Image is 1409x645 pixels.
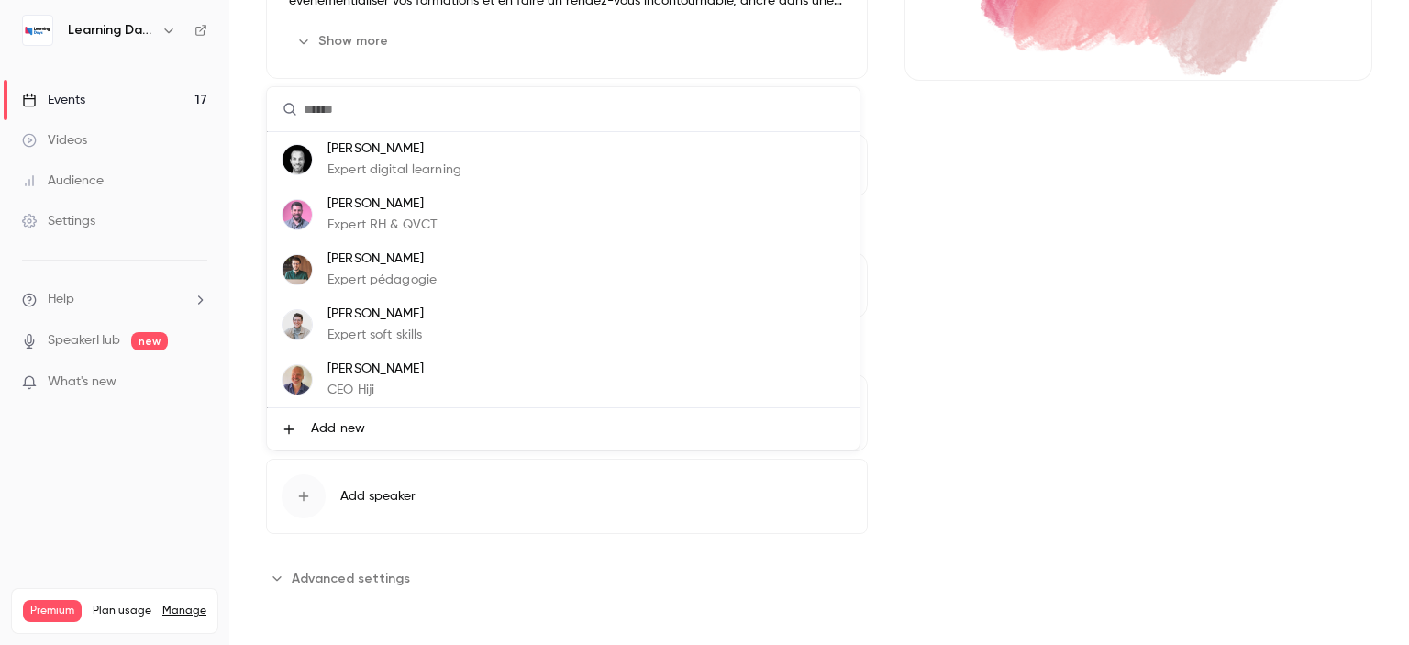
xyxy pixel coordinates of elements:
[311,419,365,439] span: Add new
[283,310,312,339] img: Simon CHATELAIN
[283,200,312,229] img: Yoann BROUZENG
[94,108,141,120] div: Domaine
[283,145,312,174] img: Damien BOYER
[327,250,437,269] p: [PERSON_NAME]
[327,326,424,345] p: Expert soft skills
[327,305,424,324] p: [PERSON_NAME]
[74,106,89,121] img: tab_domain_overview_orange.svg
[327,139,461,159] p: [PERSON_NAME]
[327,271,437,290] p: Expert pédagogie
[327,195,438,214] p: [PERSON_NAME]
[29,48,44,62] img: website_grey.svg
[51,29,90,44] div: v 4.0.25
[208,106,223,121] img: tab_keywords_by_traffic_grey.svg
[48,48,207,62] div: Domaine: [DOMAIN_NAME]
[228,108,281,120] div: Mots-clés
[29,29,44,44] img: logo_orange.svg
[327,216,438,235] p: Expert RH & QVCT
[327,161,461,180] p: Expert digital learning
[283,255,312,284] img: Clément CAHAGNE
[327,381,424,400] p: CEO Hiji
[327,360,424,379] p: [PERSON_NAME]
[283,365,312,395] img: Benoit CRESSON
